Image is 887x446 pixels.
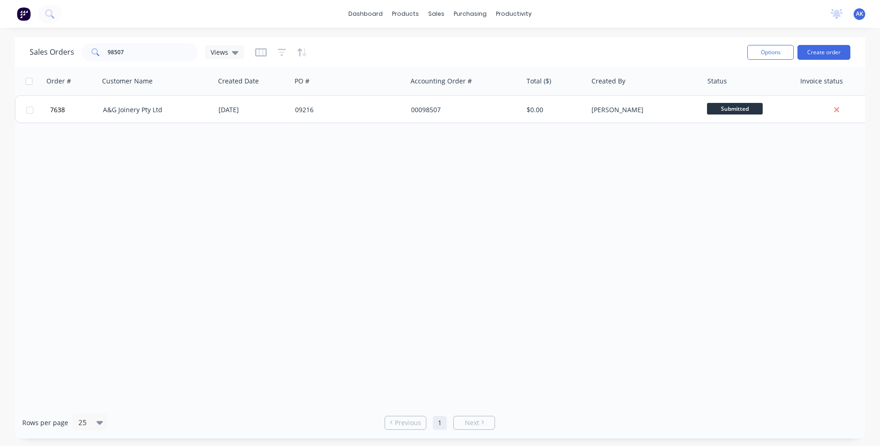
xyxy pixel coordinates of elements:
[707,76,727,86] div: Status
[433,416,447,430] a: Page 1 is your current page
[411,105,514,115] div: 00098507
[800,76,843,86] div: Invoice status
[856,10,863,18] span: AK
[295,76,309,86] div: PO #
[449,7,491,21] div: purchasing
[591,105,694,115] div: [PERSON_NAME]
[47,96,103,124] button: 7638
[211,47,228,57] span: Views
[591,76,625,86] div: Created By
[527,105,581,115] div: $0.00
[46,76,71,86] div: Order #
[295,105,398,115] div: 09216
[387,7,424,21] div: products
[454,418,495,427] a: Next page
[108,43,198,62] input: Search...
[102,76,153,86] div: Customer Name
[30,48,74,57] h1: Sales Orders
[527,76,551,86] div: Total ($)
[22,418,68,427] span: Rows per page
[707,103,763,115] span: Submitted
[219,105,288,115] div: [DATE]
[385,418,426,427] a: Previous page
[395,418,421,427] span: Previous
[103,105,206,115] div: A&G Joinery Pty Ltd
[218,76,259,86] div: Created Date
[424,7,449,21] div: sales
[381,416,499,430] ul: Pagination
[465,418,479,427] span: Next
[797,45,850,60] button: Create order
[50,105,65,115] span: 7638
[747,45,794,60] button: Options
[411,76,472,86] div: Accounting Order #
[491,7,536,21] div: productivity
[344,7,387,21] a: dashboard
[17,7,31,21] img: Factory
